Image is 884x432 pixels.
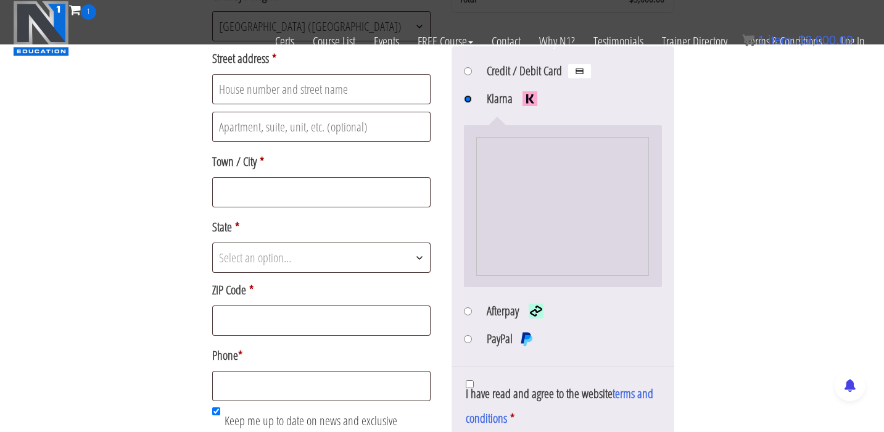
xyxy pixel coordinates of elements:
a: FREE Course [408,20,482,63]
a: Testimonials [584,20,653,63]
label: Afterpay [487,299,548,323]
a: 1 [69,1,96,18]
img: n1-education [13,1,69,56]
a: Why N1? [530,20,584,63]
label: Phone [212,343,431,368]
span: $ [798,33,805,47]
input: I have read and agree to the websiteterms and conditions * [466,380,474,388]
a: 1 item: $3,000.00 [742,33,853,47]
span: State [212,243,431,273]
label: Klarna [487,86,542,111]
input: House number and street name [212,74,431,104]
a: Contact [482,20,530,63]
span: I have read and agree to the website [466,385,653,426]
input: Apartment, suite, unit, etc. (optional) [212,112,431,142]
bdi: 3,000.00 [798,33,853,47]
img: Credit / Debit Card [568,64,591,78]
span: item: [768,33,795,47]
a: Trainer Directory [653,20,737,63]
input: Keep me up to date on news and exclusive offers (optional) [212,407,220,415]
a: Log In [832,20,874,63]
span: 1 [81,4,96,20]
img: Afterpay [525,304,548,318]
span: Select an option… [219,249,291,266]
label: PayPal [487,326,534,351]
a: Certs [266,20,304,63]
iframe: Secure payment input frame [481,139,638,267]
label: Credit / Debit Card [487,59,591,83]
label: State [212,215,431,239]
a: terms and conditions [466,385,653,426]
label: ZIP Code [212,278,431,302]
span: 1 [758,33,764,47]
img: PayPal [519,331,534,346]
a: Course List [304,20,365,63]
a: Terms & Conditions [737,20,832,63]
img: Klarna [519,91,542,106]
img: icon11.png [742,34,754,46]
label: Town / City [212,149,431,174]
abbr: required [510,410,514,426]
a: Events [365,20,408,63]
